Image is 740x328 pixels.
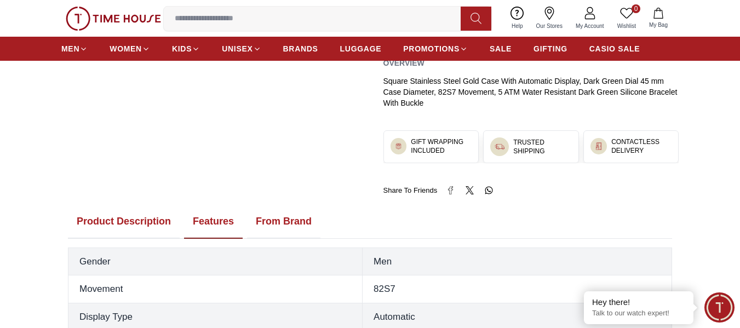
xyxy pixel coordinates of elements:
[222,43,253,54] span: UNISEX
[595,142,603,151] img: ...
[66,7,161,31] img: ...
[704,292,735,323] div: Chat Widget
[592,309,685,318] p: Talk to our watch expert!
[68,205,180,239] button: Product Description
[534,39,567,59] a: GIFTING
[68,275,363,303] th: Movement
[283,43,318,54] span: BRANDS
[507,22,527,30] span: Help
[383,76,679,108] div: Square Stainless Steel Gold Case With Automatic Display, Dark Green Dial 45 mm Case Diameter, 82S...
[340,43,382,54] span: LUGGAGE
[613,22,640,30] span: Wishlist
[495,142,504,152] img: ...
[340,39,382,59] a: LUGGAGE
[395,142,403,150] img: ...
[247,205,320,239] button: From Brand
[403,43,460,54] span: PROMOTIONS
[532,22,567,30] span: Our Stores
[184,205,243,239] button: Features
[611,137,672,155] h3: CONTACTLESS DELIVERY
[411,137,472,155] h3: GIFT WRAPPING INCLUDED
[534,43,567,54] span: GIFTING
[490,39,512,59] a: SALE
[172,39,200,59] a: KIDS
[645,21,672,29] span: My Bag
[283,39,318,59] a: BRANDS
[571,22,609,30] span: My Account
[172,43,192,54] span: KIDS
[592,297,685,308] div: Hey there!
[643,5,674,31] button: My Bag
[61,43,79,54] span: MEN
[222,39,261,59] a: UNISEX
[68,248,363,275] th: Gender
[530,4,569,32] a: Our Stores
[383,55,425,71] h2: Overview
[589,43,640,54] span: CASIO SALE
[513,138,571,156] h3: TRUSTED SHIPPING
[110,39,150,59] a: WOMEN
[363,248,672,275] td: Men
[611,4,643,32] a: 0Wishlist
[632,4,640,13] span: 0
[61,39,88,59] a: MEN
[363,275,672,303] td: 82S7
[505,4,530,32] a: Help
[589,39,640,59] a: CASIO SALE
[490,43,512,54] span: SALE
[110,43,142,54] span: WOMEN
[403,39,468,59] a: PROMOTIONS
[383,185,438,196] span: Share To Friends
